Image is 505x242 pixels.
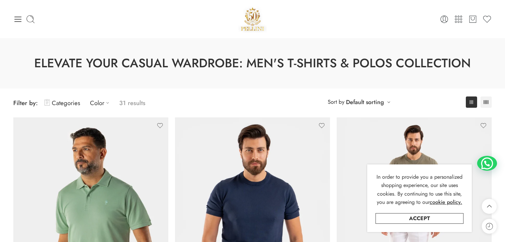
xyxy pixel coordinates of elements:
[430,198,462,207] a: cookie policy.
[17,55,488,72] h1: Elevate Your Casual Wardrobe: Men's T-Shirts & Polos Collection
[376,213,463,224] a: Accept
[119,95,145,111] p: 31 results
[346,97,384,107] a: Default sorting
[328,96,344,107] span: Sort by
[468,15,477,24] a: Cart
[44,95,80,111] a: Categories
[90,95,113,111] a: Color
[238,5,267,33] img: Pellini
[377,173,463,206] span: In order to provide you a personalized shopping experience, our site uses cookies. By continuing ...
[482,15,492,24] a: Wishlist
[238,5,267,33] a: Pellini -
[440,15,449,24] a: Login / Register
[13,98,38,107] span: Filter by:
